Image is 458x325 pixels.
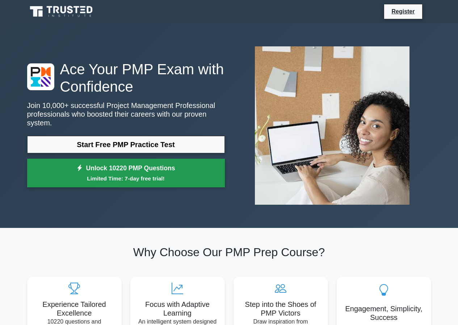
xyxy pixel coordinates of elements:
h5: Step into the Shoes of PMP Victors [239,300,322,317]
h5: Focus with Adaptive Learning [136,300,219,317]
a: Unlock 10220 PMP QuestionsLimited Time: 7-day free trial! [27,159,225,188]
a: Register [387,7,419,16]
h5: Engagement, Simplicity, Success [343,304,425,322]
h1: Ace Your PMP Exam with Confidence [27,61,225,95]
h2: Why Choose Our PMP Prep Course? [27,245,431,259]
p: Join 10,000+ successful Project Management Professional professionals who boosted their careers w... [27,101,225,127]
h5: Experience Tailored Excellence [33,300,116,317]
a: Start Free PMP Practice Test [27,136,225,153]
small: Limited Time: 7-day free trial! [36,174,216,183]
